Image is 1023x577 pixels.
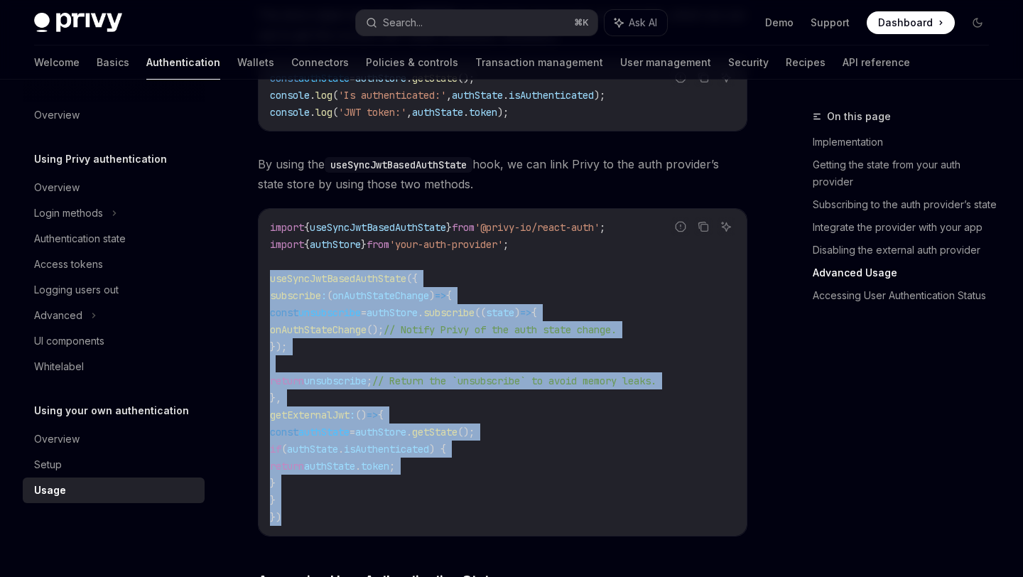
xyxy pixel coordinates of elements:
[367,238,389,251] span: from
[813,284,1000,307] a: Accessing User Authentication Status
[813,131,1000,153] a: Implementation
[97,45,129,80] a: Basics
[452,221,475,234] span: from
[304,221,310,234] span: {
[406,72,412,85] span: .
[298,306,361,319] span: unsubscribe
[671,217,690,236] button: Report incorrect code
[412,106,463,119] span: authState
[338,89,446,102] span: 'Is authenticated:'
[429,289,435,302] span: )
[23,478,205,503] a: Usage
[34,230,126,247] div: Authentication state
[270,494,276,507] span: }
[389,460,395,473] span: ;
[304,460,355,473] span: authState
[843,45,910,80] a: API reference
[270,392,281,404] span: },
[344,443,429,455] span: isAuthenticated
[287,443,338,455] span: authState
[827,108,891,125] span: On this page
[291,45,349,80] a: Connectors
[298,426,350,438] span: authState
[406,426,412,438] span: .
[574,17,589,28] span: ⌘ K
[23,175,205,200] a: Overview
[34,307,82,324] div: Advanced
[34,205,103,222] div: Login methods
[469,106,497,119] span: token
[270,289,321,302] span: subscribe
[34,256,103,273] div: Access tokens
[270,272,406,285] span: useSyncJwtBasedAuthState
[321,289,327,302] span: :
[367,374,372,387] span: ;
[332,289,429,302] span: onAuthStateChange
[338,443,344,455] span: .
[452,89,503,102] span: authState
[389,238,503,251] span: 'your-auth-provider'
[418,306,423,319] span: .
[34,151,167,168] h5: Using Privy authentication
[315,89,332,102] span: log
[34,13,122,33] img: dark logo
[34,431,80,448] div: Overview
[786,45,826,80] a: Recipes
[475,45,603,80] a: Transaction management
[270,221,304,234] span: import
[310,238,361,251] span: authStore
[813,193,1000,216] a: Subscribing to the auth provider’s state
[258,154,747,194] span: By using the hook, we can link Privy to the auth provider’s state store by using those two methods.
[367,409,378,421] span: =>
[34,456,62,473] div: Setup
[270,426,298,438] span: const
[315,106,332,119] span: log
[811,16,850,30] a: Support
[304,238,310,251] span: {
[475,221,600,234] span: '@privy-io/react-auth'
[270,89,310,102] span: console
[486,306,514,319] span: state
[23,226,205,252] a: Authentication state
[366,45,458,80] a: Policies & controls
[270,323,367,336] span: onAuthStateChange
[503,238,509,251] span: ;
[423,306,475,319] span: subscribe
[298,72,350,85] span: authState
[384,323,617,336] span: // Notify Privy of the auth state change.
[361,238,367,251] span: }
[34,402,189,419] h5: Using your own authentication
[270,106,310,119] span: console
[765,16,794,30] a: Demo
[361,306,367,319] span: =
[867,11,955,34] a: Dashboard
[372,374,656,387] span: // Return the `unsubscribe` to avoid memory leaks.
[270,511,281,524] span: })
[435,289,446,302] span: =>
[325,157,472,173] code: useSyncJwtBasedAuthState
[412,426,458,438] span: getState
[23,354,205,379] a: Whitelabel
[338,106,406,119] span: 'JWT token:'
[458,72,475,85] span: ();
[514,306,520,319] span: )
[310,89,315,102] span: .
[694,217,713,236] button: Copy the contents from the code block
[446,221,452,234] span: }
[446,89,452,102] span: ,
[237,45,274,80] a: Wallets
[355,409,367,421] span: ()
[23,426,205,452] a: Overview
[813,239,1000,261] a: Disabling the external auth provider
[23,277,205,303] a: Logging users out
[620,45,711,80] a: User management
[23,252,205,277] a: Access tokens
[332,89,338,102] span: (
[531,306,537,319] span: {
[23,452,205,478] a: Setup
[310,106,315,119] span: .
[327,289,332,302] span: (
[629,16,657,30] span: Ask AI
[406,272,418,285] span: ({
[332,106,338,119] span: (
